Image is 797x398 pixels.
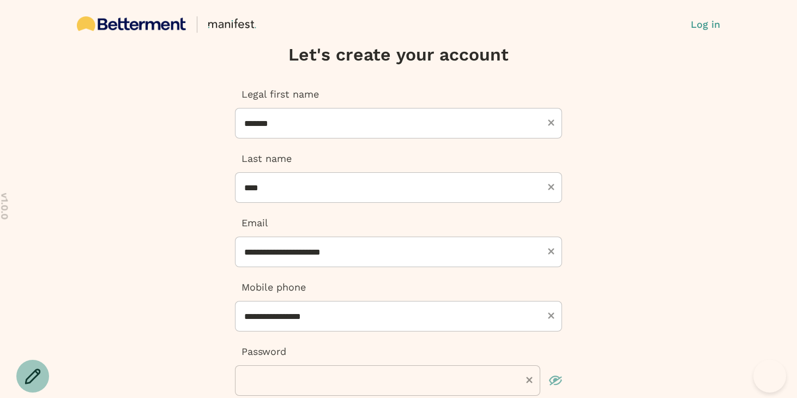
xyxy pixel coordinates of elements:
[235,44,562,65] h3: Let's create your account
[235,216,562,230] p: Email
[691,17,720,32] button: Log in
[235,280,562,294] p: Mobile phone
[77,16,186,31] img: Betterment
[235,345,562,359] p: Password
[235,87,562,101] p: Legal first name
[753,360,786,393] iframe: Toggle Customer Support
[235,152,562,166] p: Last name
